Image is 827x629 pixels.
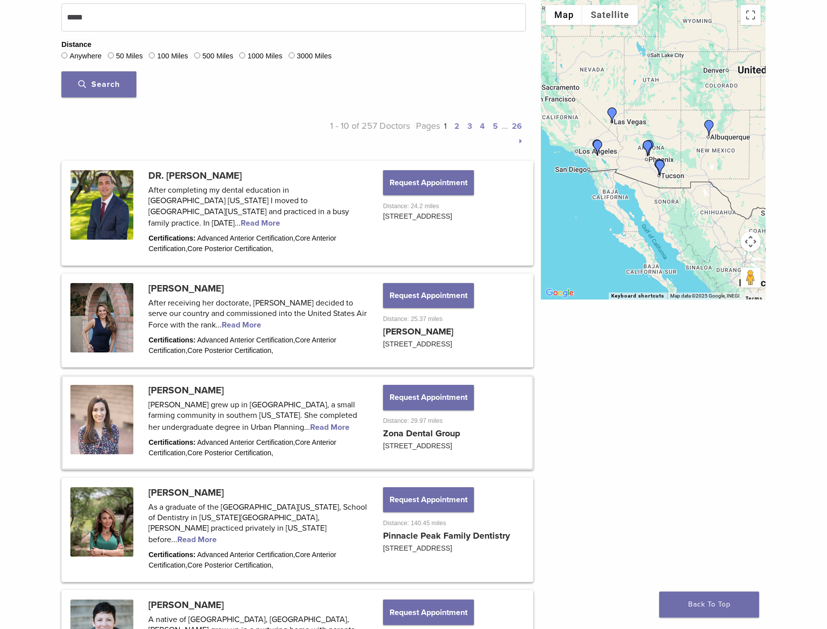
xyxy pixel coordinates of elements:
[652,160,668,176] div: DR. Brian Mitchell
[61,39,91,50] legend: Distance
[383,170,474,195] button: Request Appointment
[410,118,526,148] p: Pages
[78,79,120,89] span: Search
[202,51,233,62] label: 500 Miles
[383,487,474,512] button: Request Appointment
[543,287,576,300] img: Google
[157,51,188,62] label: 100 Miles
[294,118,410,148] p: 1 - 10 of 257 Doctors
[611,293,664,300] button: Keyboard shortcuts
[383,600,474,625] button: Request Appointment
[512,121,522,131] a: 26
[701,120,717,136] div: Dr. Chelsea Gonzales & Jeniffer Segura EFDA
[741,232,761,252] button: Map camera controls
[651,159,667,175] div: Dr. Sara Garcia
[604,107,620,123] div: Dr. Han-Tae Choi
[61,71,136,97] button: Search
[741,5,761,25] button: Toggle fullscreen view
[383,283,474,308] button: Request Appointment
[480,121,485,131] a: 4
[543,287,576,300] a: Open this area in Google Maps (opens a new window)
[454,121,459,131] a: 2
[641,140,657,156] div: Dr. Sara Vizcarra
[670,293,740,299] span: Map data ©2025 Google, INEGI
[746,296,763,302] a: Terms (opens in new tab)
[383,385,474,410] button: Request Appointment
[248,51,283,62] label: 1000 Miles
[502,120,508,131] span: …
[297,51,332,62] label: 3000 Miles
[582,5,638,25] button: Show satellite imagery
[444,121,446,131] a: 1
[493,121,498,131] a: 5
[69,51,101,62] label: Anywhere
[467,121,472,131] a: 3
[589,139,605,155] div: Dr. Rod Strober
[546,5,582,25] button: Show street map
[640,140,656,156] div: Dr. Greg Libby
[116,51,143,62] label: 50 Miles
[741,268,761,288] button: Drag Pegman onto the map to open Street View
[659,592,759,618] a: Back To Top
[590,140,606,156] div: Dr. Assal Aslani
